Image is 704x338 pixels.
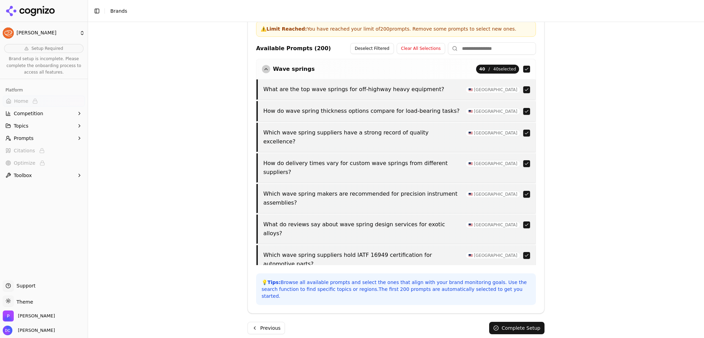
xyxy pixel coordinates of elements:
span: Prompts [14,135,34,142]
p: What are the top wave springs for off-highway heavy equipment? [263,85,461,94]
img: US [469,110,473,113]
span: Topics [14,122,29,129]
strong: Limit Reached: [266,26,307,32]
span: Setup Required [31,46,63,51]
button: Toolbox [3,170,85,181]
button: Previous [247,322,285,334]
button: Prompts [3,133,85,144]
span: Support [14,282,35,289]
span: Competition [14,110,43,117]
span: [PERSON_NAME] [16,30,77,36]
p: How do wave spring thickness options compare for load-bearing tasks? [263,107,461,116]
span: [PERSON_NAME] [15,327,55,334]
span: Citations [14,147,35,154]
strong: Tips: [267,280,280,285]
img: Smalley [3,28,14,39]
span: [GEOGRAPHIC_DATA] [465,108,520,115]
img: US [469,193,473,196]
p: Which wave spring suppliers hold IATF 16949 certification for automotive parts? [263,251,461,269]
h4: Available Prompts ( 200 ) [256,44,331,53]
span: 40 selected [476,65,519,74]
img: US [469,223,473,226]
button: Clear All Selections [397,43,445,54]
span: Optimize [14,160,35,166]
span: [GEOGRAPHIC_DATA] [465,191,520,198]
nav: breadcrumb [110,8,685,14]
p: 💡 Browse all available prompts and select the ones that align with your brand monitoring goals. U... [262,279,530,299]
p: What do reviews say about wave spring design services for exotic alloys? [263,220,461,238]
button: Wave springs [262,65,315,73]
p: How do delivery times vary for custom wave springs from different suppliers? [263,159,461,177]
button: Open user button [3,326,55,335]
button: Competition [3,108,85,119]
span: Theme [14,299,33,305]
img: US [469,132,473,134]
span: Brands [110,8,127,14]
p: Which wave spring suppliers have a strong record of quality excellence? [263,128,461,146]
img: US [469,162,473,165]
span: [GEOGRAPHIC_DATA] [465,252,520,259]
img: US [469,88,473,91]
p: Which wave spring makers are recommended for precision instrument assemblies? [263,189,461,207]
img: Dan Cole [3,326,12,335]
span: [GEOGRAPHIC_DATA] [465,86,520,93]
button: Topics [3,120,85,131]
p: Brand setup is incomplete. Please complete the onboarding process to access all features. [4,56,84,76]
div: Platform [3,85,85,96]
button: Complete Setup [489,322,544,334]
img: US [469,254,473,257]
span: Perrill [18,313,55,319]
button: Deselect Filtered [350,43,394,54]
span: [GEOGRAPHIC_DATA] [465,221,520,228]
img: Perrill [3,310,14,321]
span: / [488,66,490,72]
span: Toolbox [14,172,32,179]
span: 40 [479,66,485,72]
span: [GEOGRAPHIC_DATA] [465,160,520,167]
button: Open organization switcher [3,310,55,321]
span: [GEOGRAPHIC_DATA] [465,130,520,137]
span: Home [14,98,28,105]
p: ⚠️ You have reached your limit of 200 prompts. Remove some prompts to select new ones. [261,25,531,32]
